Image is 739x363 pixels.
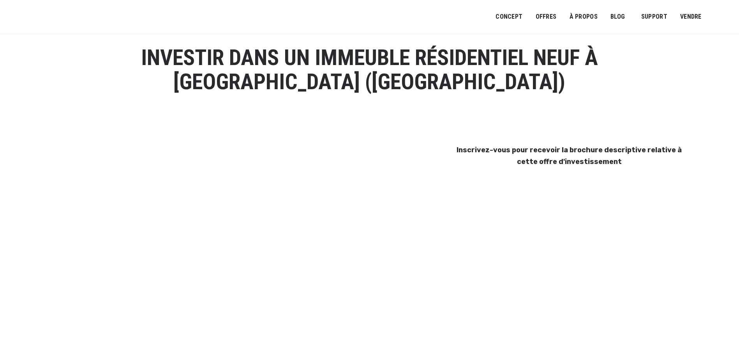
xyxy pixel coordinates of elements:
[636,8,672,26] a: SUPPORT
[675,8,707,26] a: VENDRE
[490,8,527,26] a: Concept
[496,7,727,26] nav: Menu principal
[49,117,419,341] img: st-gingolh-3
[448,144,691,167] h3: Inscrivez-vous pour recevoir la brochure descriptive relative à cette offre d'investissement
[564,8,603,26] a: À PROPOS
[122,46,617,94] h1: INVESTIR DANS UN IMMEUBLE RÉSIDENTIEL NEUF à [GEOGRAPHIC_DATA] ([GEOGRAPHIC_DATA])
[530,8,561,26] a: OFFRES
[713,9,730,24] a: Passer à
[718,15,725,19] img: Français
[12,9,72,28] img: Logo
[447,195,672,294] iframe: Form 0
[605,8,630,26] a: Blog
[429,117,455,144] img: top-left-green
